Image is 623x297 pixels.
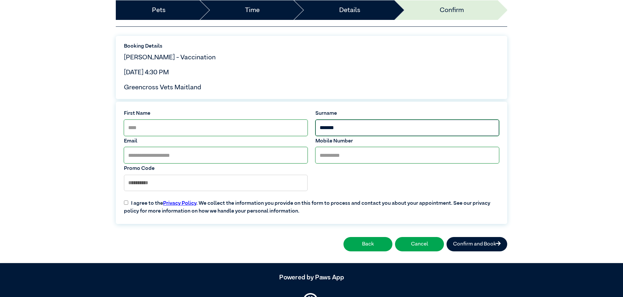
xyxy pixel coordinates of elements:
[124,84,201,91] span: Greencross Vets Maitland
[124,42,499,50] label: Booking Details
[343,237,392,251] button: Back
[124,69,169,76] span: [DATE] 4:30 PM
[163,201,196,206] a: Privacy Policy
[116,274,507,281] h5: Powered by Paws App
[245,5,260,15] a: Time
[152,5,166,15] a: Pets
[447,237,507,251] button: Confirm and Book
[120,194,503,215] label: I agree to the . We collect the information you provide on this form to process and contact you a...
[124,110,308,117] label: First Name
[124,137,308,145] label: Email
[124,54,216,61] span: [PERSON_NAME] - Vaccination
[339,5,360,15] a: Details
[315,110,499,117] label: Surname
[124,200,128,205] input: I agree to thePrivacy Policy. We collect the information you provide on this form to process and ...
[315,137,499,145] label: Mobile Number
[124,165,308,172] label: Promo Code
[395,237,444,251] button: Cancel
